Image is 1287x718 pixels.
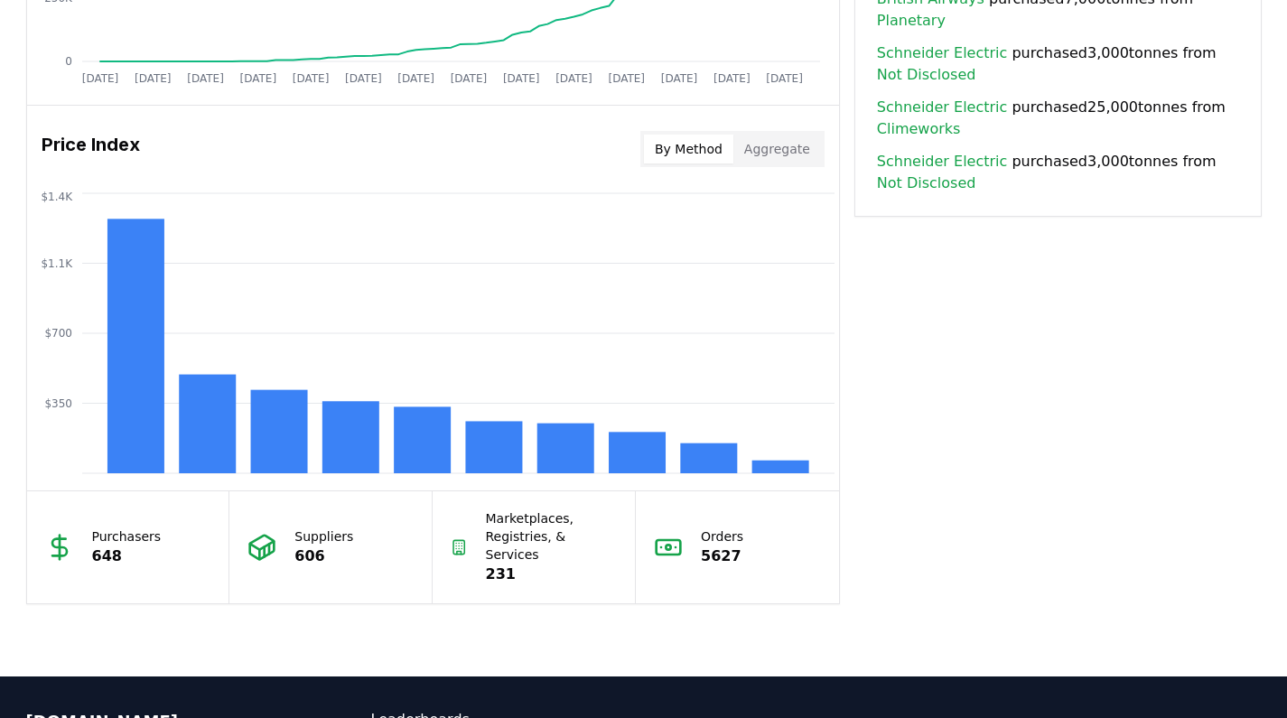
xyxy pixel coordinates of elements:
[877,42,1007,64] a: Schneider Electric
[65,55,72,68] tspan: 0
[644,135,733,163] button: By Method
[397,72,434,85] tspan: [DATE]
[733,135,821,163] button: Aggregate
[701,527,743,545] p: Orders
[92,527,162,545] p: Purchasers
[44,327,72,340] tspan: $700
[239,72,276,85] tspan: [DATE]
[81,72,118,85] tspan: [DATE]
[555,72,592,85] tspan: [DATE]
[701,545,743,567] p: 5627
[502,72,539,85] tspan: [DATE]
[877,118,961,140] a: Climeworks
[44,397,72,410] tspan: $350
[877,97,1007,118] a: Schneider Electric
[450,72,487,85] tspan: [DATE]
[608,72,645,85] tspan: [DATE]
[345,72,382,85] tspan: [DATE]
[486,509,618,564] p: Marketplaces, Registries, & Services
[877,151,1239,194] span: purchased 3,000 tonnes from
[42,131,140,167] h3: Price Index
[877,97,1239,140] span: purchased 25,000 tonnes from
[877,151,1007,173] a: Schneider Electric
[877,42,1239,86] span: purchased 3,000 tonnes from
[134,72,171,85] tspan: [DATE]
[294,545,353,567] p: 606
[713,72,751,85] tspan: [DATE]
[486,564,618,585] p: 231
[292,72,329,85] tspan: [DATE]
[877,64,976,86] a: Not Disclosed
[294,527,353,545] p: Suppliers
[187,72,224,85] tspan: [DATE]
[766,72,803,85] tspan: [DATE]
[877,173,976,194] a: Not Disclosed
[41,191,73,203] tspan: $1.4K
[660,72,697,85] tspan: [DATE]
[41,257,73,270] tspan: $1.1K
[92,545,162,567] p: 648
[877,10,946,32] a: Planetary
